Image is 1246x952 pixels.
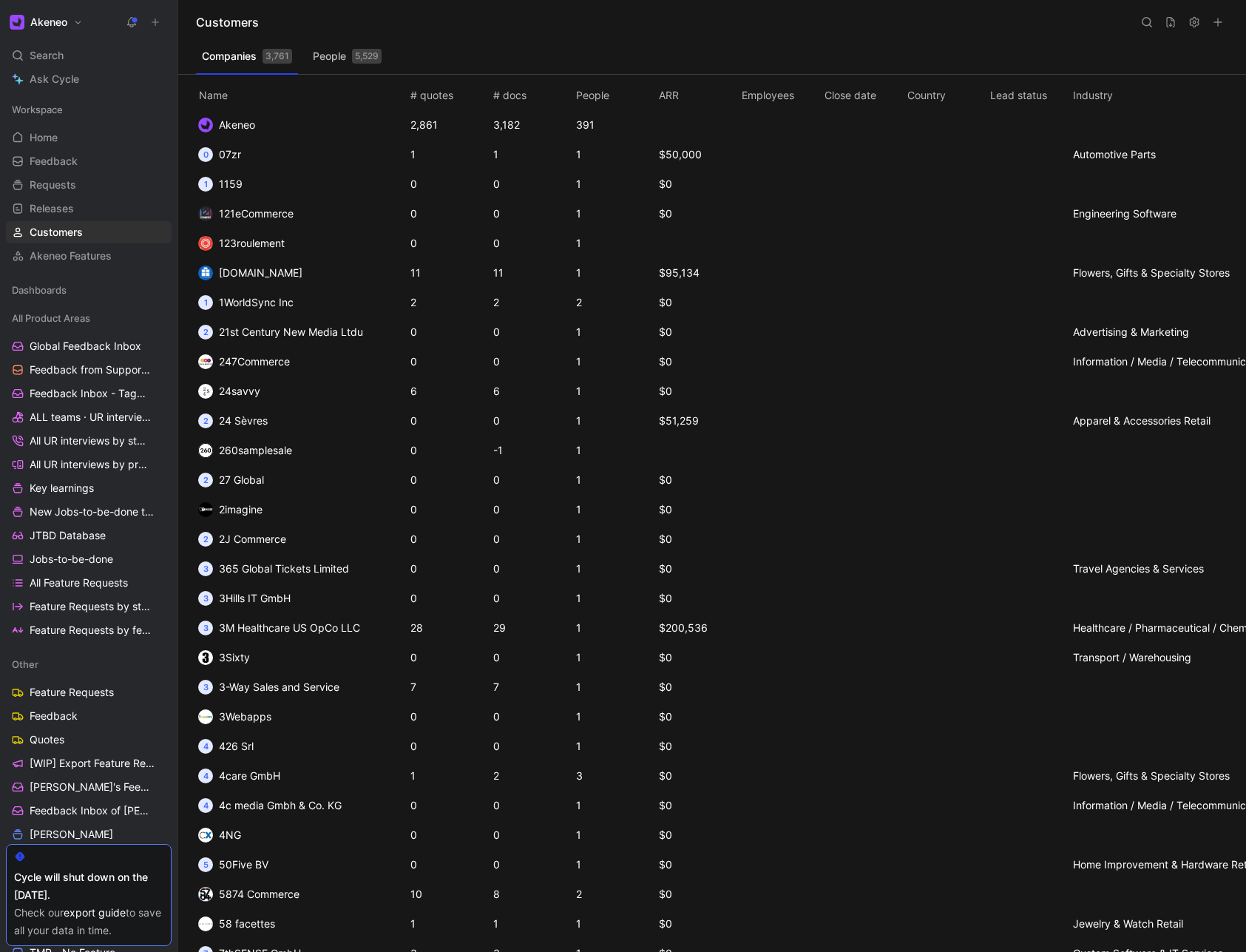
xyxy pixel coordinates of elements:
[198,177,213,192] div: 1
[490,258,573,288] td: 11
[219,266,302,279] span: [DOMAIN_NAME]
[30,827,113,842] span: [PERSON_NAME]
[407,229,490,258] td: 0
[193,675,345,699] button: 33-Way Sales and Service
[407,554,490,584] td: 0
[193,261,308,285] button: logo[DOMAIN_NAME]
[6,548,172,570] a: Jobs-to-be-done
[407,850,490,880] td: 0
[196,13,259,31] h1: Customers
[64,906,126,919] a: export guide
[407,613,490,643] td: 28
[573,672,656,702] td: 1
[490,850,573,880] td: 0
[6,279,172,305] div: Dashboards
[904,75,987,110] th: Country
[219,148,241,161] span: 07zr
[573,110,656,140] td: 391
[407,820,490,850] td: 0
[6,12,87,33] button: AkeneoAkeneo
[198,206,213,221] img: logo
[219,414,268,427] span: 24 Sèvres
[573,732,656,761] td: 1
[573,140,656,169] td: 1
[490,613,573,643] td: 29
[219,681,339,693] span: 3-Way Sales and Service
[407,584,490,613] td: 0
[6,279,172,301] div: Dashboards
[656,584,739,613] td: $0
[656,761,739,791] td: $0
[6,729,172,751] a: Quotes
[656,554,739,584] td: $0
[656,406,739,436] td: $51,259
[490,140,573,169] td: 1
[14,904,163,939] div: Check our to save all your data in time.
[656,909,739,939] td: $0
[12,657,38,672] span: Other
[219,296,294,308] span: 1WorldSync Inc
[656,791,739,820] td: $0
[30,756,157,771] span: [WIP] Export Feature Requests by Company
[30,528,106,543] span: JTBD Database
[193,587,296,610] button: 33Hills IT GmbH
[656,199,739,229] td: $0
[6,174,172,196] a: Requests
[490,702,573,732] td: 0
[219,740,254,752] span: 426 Srl
[193,764,285,788] button: 44care GmbH
[198,266,213,280] img: logo
[573,880,656,909] td: 2
[6,524,172,547] a: JTBD Database
[6,98,172,121] div: Workspace
[30,709,78,723] span: Feedback
[219,385,260,397] span: 24savvy
[198,354,213,369] img: logo
[407,495,490,524] td: 0
[656,850,739,880] td: $0
[30,249,112,263] span: Akeneo Features
[407,524,490,554] td: 0
[656,75,739,110] th: ARR
[490,495,573,524] td: 0
[656,643,739,672] td: $0
[6,477,172,499] a: Key learnings
[656,140,739,169] td: $50,000
[30,362,153,377] span: Feedback from Support Team
[30,339,141,354] span: Global Feedback Inbox
[219,917,275,930] span: 58 facettes
[6,359,172,381] a: Feedback from Support Team
[307,44,387,68] button: People
[198,473,213,487] div: 2
[407,672,490,702] td: 7
[6,501,172,523] a: New Jobs-to-be-done to review ([PERSON_NAME])
[407,317,490,347] td: 0
[407,169,490,199] td: 0
[30,732,64,747] span: Quotes
[6,68,172,90] a: Ask Cycle
[573,524,656,554] td: 1
[30,178,76,192] span: Requests
[573,199,656,229] td: 1
[198,325,213,340] div: 2
[656,258,739,288] td: $95,134
[6,572,172,594] a: All Feature Requests
[6,44,172,67] div: Search
[30,803,155,818] span: Feedback Inbox of [PERSON_NAME]
[573,436,656,465] td: 1
[193,646,255,669] button: logo3Sixty
[656,169,739,199] td: $0
[30,575,128,590] span: All Feature Requests
[198,828,213,843] img: logo
[193,320,368,344] button: 221st Century New Media Ltdu
[193,379,265,403] button: logo24savvy
[198,118,213,132] img: logo
[219,533,286,545] span: 2J Commerce
[30,410,152,425] span: ALL teams · UR interviews
[30,623,152,638] span: Feature Requests by feature
[573,406,656,436] td: 1
[219,562,349,575] span: 365 Global Tickets Limited
[407,406,490,436] td: 0
[219,710,271,723] span: 3Webapps
[656,613,739,643] td: $200,536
